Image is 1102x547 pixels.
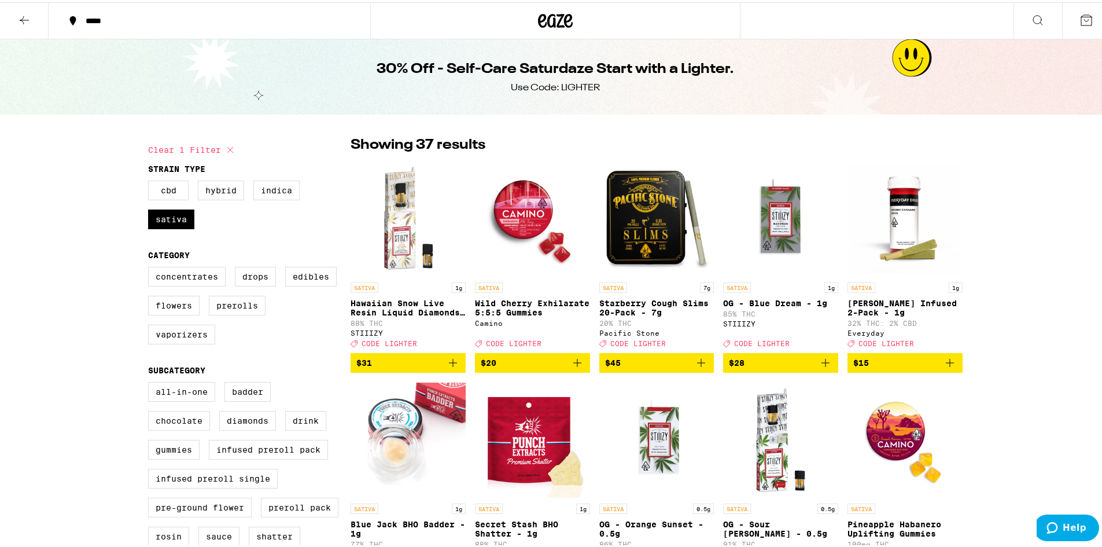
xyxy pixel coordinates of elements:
[475,280,503,291] p: SATIVA
[351,538,466,546] p: 77% THC
[148,364,205,373] legend: Subcategory
[847,159,963,351] a: Open page for Jack Herer Infused 2-Pack - 1g from Everyday
[599,280,627,291] p: SATIVA
[817,501,838,512] p: 0.5g
[847,317,963,325] p: 32% THC: 2% CBD
[847,351,963,370] button: Add to bag
[824,280,838,291] p: 1g
[148,524,189,544] label: Rosin
[148,322,215,342] label: Vaporizers
[723,517,838,536] p: OG - Sour [PERSON_NAME] - 0.5g
[599,517,714,536] p: OG - Orange Sunset - 0.5g
[475,501,503,512] p: SATIVA
[249,524,300,544] label: Shatter
[351,351,466,370] button: Add to bag
[148,409,210,428] label: Chocolate
[351,159,466,351] a: Open page for Hawaiian Snow Live Resin Liquid Diamonds - 1g from STIIIZY
[351,296,466,315] p: Hawaiian Snow Live Resin Liquid Diamonds - 1g
[475,538,590,546] p: 88% THC
[858,337,914,345] span: CODE LIGHTER
[599,159,714,274] img: Pacific Stone - Starberry Cough Slims 20-Pack - 7g
[285,265,337,284] label: Edibles
[351,501,378,512] p: SATIVA
[599,538,714,546] p: 86% THC
[148,207,194,227] label: Sativa
[475,159,590,274] img: Camino - Wild Cherry Exhilarate 5:5:5 Gummies
[377,57,734,77] h1: 30% Off - Self-Care Saturdaze Start with a Lighter.
[486,337,541,345] span: CODE LIGHTER
[475,351,590,370] button: Add to bag
[475,296,590,315] p: Wild Cherry Exhilarate 5:5:5 Gummies
[148,248,190,258] legend: Category
[734,337,790,345] span: CODE LIGHTER
[847,327,963,335] div: Everyday
[209,293,266,313] label: Prerolls
[475,517,590,536] p: Secret Stash BHO Shatter - 1g
[148,495,252,515] label: Pre-ground Flower
[511,79,600,92] div: Use Code: LIGHTER
[148,467,278,486] label: Infused Preroll Single
[723,159,838,274] img: STIIIZY - OG - Blue Dream - 1g
[351,517,466,536] p: Blue Jack BHO Badder - 1g
[356,356,372,365] span: $31
[723,296,838,306] p: OG - Blue Dream - 1g
[599,351,714,370] button: Add to bag
[148,293,200,313] label: Flowers
[599,296,714,315] p: Starberry Cough Slims 20-Pack - 7g
[475,317,590,325] div: Camino
[148,178,189,198] label: CBD
[351,280,378,291] p: SATIVA
[847,517,963,536] p: Pineapple Habanero Uplifting Gummies
[261,495,338,515] label: Preroll Pack
[599,327,714,335] div: Pacific Stone
[723,351,838,370] button: Add to bag
[1037,512,1099,541] iframe: Opens a widget where you can find more information
[610,337,666,345] span: CODE LIGHTER
[723,318,838,325] div: STIIIZY
[847,296,963,315] p: [PERSON_NAME] Infused 2-Pack - 1g
[285,409,326,428] label: Drink
[723,538,838,546] p: 91% THC
[576,501,590,512] p: 1g
[219,409,276,428] label: Diamonds
[452,501,466,512] p: 1g
[605,356,621,365] span: $45
[599,501,627,512] p: SATIVA
[949,280,963,291] p: 1g
[847,538,963,546] p: 100mg THC
[148,265,226,284] label: Concentrates
[224,380,271,399] label: Badder
[351,317,466,325] p: 88% THC
[599,380,714,495] img: STIIIZY - OG - Orange Sunset - 0.5g
[847,159,963,274] img: Everyday - Jack Herer Infused 2-Pack - 1g
[362,337,417,345] span: CODE LIGHTER
[198,178,244,198] label: Hybrid
[148,133,237,162] button: Clear 1 filter
[475,380,590,495] img: Punch Edibles - Secret Stash BHO Shatter - 1g
[235,265,276,284] label: Drops
[481,356,496,365] span: $20
[209,438,328,457] label: Infused Preroll Pack
[253,178,300,198] label: Indica
[723,280,751,291] p: SATIVA
[853,356,869,365] span: $15
[351,133,485,153] p: Showing 37 results
[148,162,205,171] legend: Strain Type
[148,380,215,399] label: All-In-One
[847,501,875,512] p: SATIVA
[351,380,466,495] img: Punch Edibles - Blue Jack BHO Badder - 1g
[599,317,714,325] p: 20% THC
[847,280,875,291] p: SATIVA
[351,159,466,274] img: STIIIZY - Hawaiian Snow Live Resin Liquid Diamonds - 1g
[723,308,838,315] p: 85% THC
[351,327,466,335] div: STIIIZY
[198,524,239,544] label: Sauce
[452,280,466,291] p: 1g
[847,380,963,495] img: Camino - Pineapple Habanero Uplifting Gummies
[693,501,714,512] p: 0.5g
[723,380,838,495] img: STIIIZY - OG - Sour Tangie - 0.5g
[475,159,590,351] a: Open page for Wild Cherry Exhilarate 5:5:5 Gummies from Camino
[729,356,745,365] span: $28
[700,280,714,291] p: 7g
